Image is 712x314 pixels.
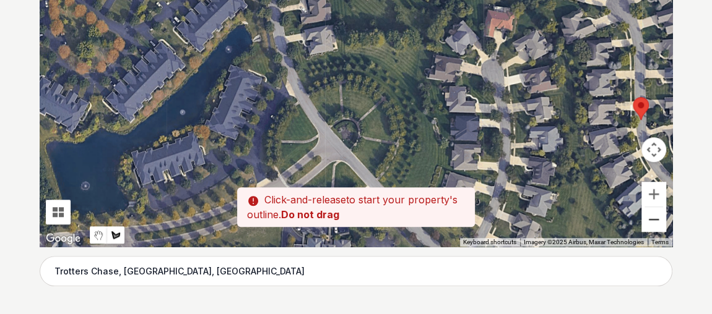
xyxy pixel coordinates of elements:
[43,231,84,247] img: Google
[641,182,666,206] button: Zoom in
[264,193,346,206] span: Click-and-release
[40,256,672,287] input: Enter your address to get started
[90,226,107,244] button: Stop drawing
[641,137,666,162] button: Map camera controls
[237,187,475,227] p: to start your property's outline.
[463,238,516,247] button: Keyboard shortcuts
[641,207,666,232] button: Zoom out
[43,231,84,247] a: Open this area in Google Maps (opens a new window)
[46,200,71,224] button: Tilt map
[281,208,339,221] strong: Do not drag
[524,239,644,245] span: Imagery ©2025 Airbus, Maxar Technologies
[107,226,124,244] button: Draw a shape
[651,239,669,245] a: Terms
